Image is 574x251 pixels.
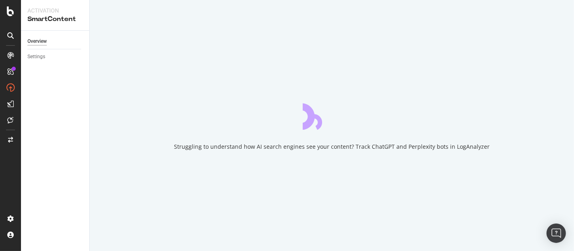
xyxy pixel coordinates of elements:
[27,37,84,46] a: Overview
[547,224,566,243] div: Open Intercom Messenger
[27,53,45,61] div: Settings
[27,53,84,61] a: Settings
[27,15,83,24] div: SmartContent
[303,101,361,130] div: animation
[27,6,83,15] div: Activation
[174,143,490,151] div: Struggling to understand how AI search engines see your content? Track ChatGPT and Perplexity bot...
[27,37,47,46] div: Overview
